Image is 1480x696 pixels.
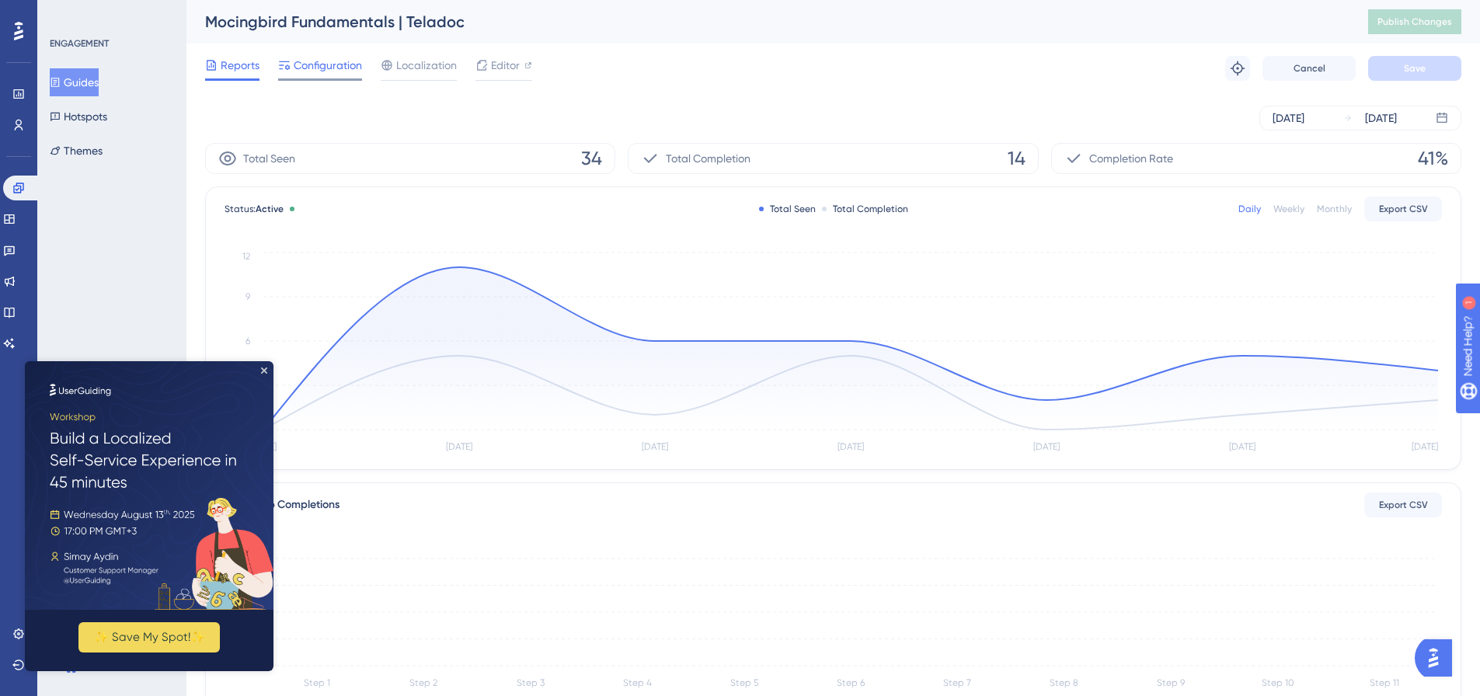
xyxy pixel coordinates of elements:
[236,6,242,12] div: Close Preview
[246,336,250,346] tspan: 6
[666,149,750,168] span: Total Completion
[446,441,472,452] tspan: [DATE]
[1379,203,1428,215] span: Export CSV
[1364,492,1442,517] button: Export CSV
[396,56,457,75] span: Localization
[1404,62,1426,75] span: Save
[242,251,250,262] tspan: 12
[1229,441,1255,452] tspan: [DATE]
[822,203,908,215] div: Total Completion
[1412,441,1438,452] tspan: [DATE]
[225,203,284,215] span: Status:
[1368,9,1461,34] button: Publish Changes
[1262,56,1356,81] button: Cancel
[50,137,103,165] button: Themes
[517,677,545,688] tspan: Step 3
[256,204,284,214] span: Active
[205,11,1329,33] div: Mocingbird Fundamentals | Teladoc
[1157,677,1185,688] tspan: Step 9
[50,103,107,130] button: Hotspots
[1415,635,1461,681] iframe: UserGuiding AI Assistant Launcher
[943,677,971,688] tspan: Step 7
[37,4,97,23] span: Need Help?
[1377,16,1452,28] span: Publish Changes
[759,203,816,215] div: Total Seen
[1368,56,1461,81] button: Save
[838,441,864,452] tspan: [DATE]
[246,291,250,302] tspan: 9
[1317,203,1352,215] div: Monthly
[491,56,520,75] span: Editor
[108,8,113,20] div: 1
[225,496,340,514] div: Total Step Completions
[294,56,362,75] span: Configuration
[54,261,195,291] button: ✨ Save My Spot!✨
[1008,146,1026,171] span: 14
[581,146,602,171] span: 34
[1238,203,1261,215] div: Daily
[642,441,668,452] tspan: [DATE]
[730,677,758,688] tspan: Step 5
[1418,146,1448,171] span: 41%
[1379,499,1428,511] span: Export CSV
[1273,109,1304,127] div: [DATE]
[1050,677,1078,688] tspan: Step 8
[623,677,652,688] tspan: Step 4
[837,677,865,688] tspan: Step 6
[1364,197,1442,221] button: Export CSV
[1370,677,1399,688] tspan: Step 11
[1033,441,1060,452] tspan: [DATE]
[244,660,250,671] tspan: 0
[50,37,109,50] div: ENGAGEMENT
[1262,677,1294,688] tspan: Step 10
[1273,203,1304,215] div: Weekly
[1089,149,1173,168] span: Completion Rate
[1365,109,1397,127] div: [DATE]
[221,56,259,75] span: Reports
[1294,62,1325,75] span: Cancel
[50,68,99,96] button: Guides
[243,149,295,168] span: Total Seen
[409,677,437,688] tspan: Step 2
[304,677,330,688] tspan: Step 1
